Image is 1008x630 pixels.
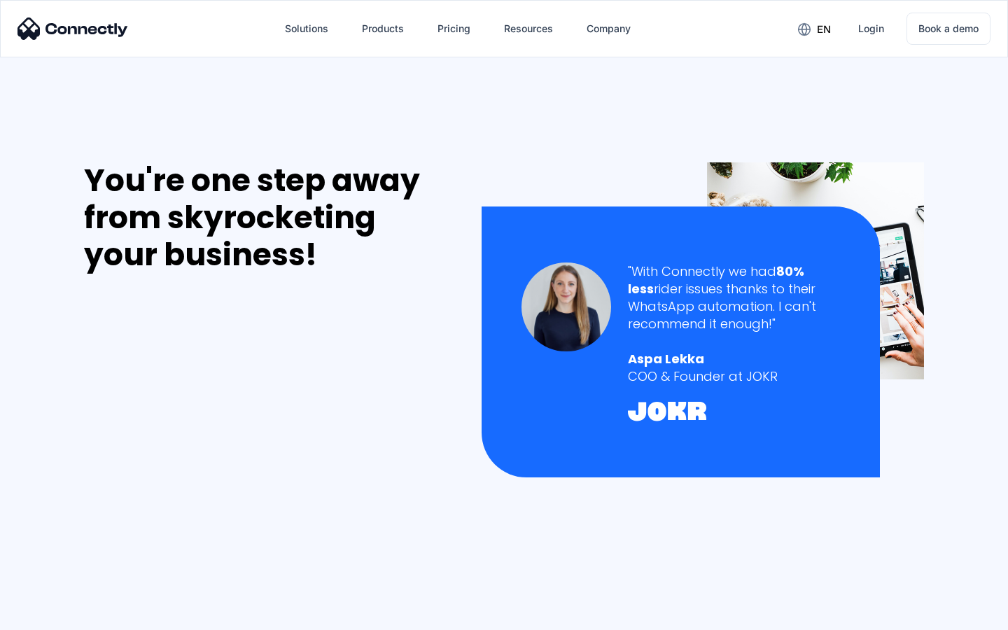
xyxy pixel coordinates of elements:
[504,19,553,38] div: Resources
[84,290,294,611] iframe: Form 0
[858,19,884,38] div: Login
[787,18,841,39] div: en
[628,367,840,385] div: COO & Founder at JOKR
[285,19,328,38] div: Solutions
[575,12,642,45] div: Company
[426,12,482,45] a: Pricing
[628,262,840,333] div: "With Connectly we had rider issues thanks to their WhatsApp automation. I can't recommend it eno...
[362,19,404,38] div: Products
[587,19,631,38] div: Company
[28,605,84,625] ul: Language list
[847,12,895,45] a: Login
[274,12,339,45] div: Solutions
[628,262,804,297] strong: 80% less
[14,605,84,625] aside: Language selected: English
[84,162,452,273] div: You're one step away from skyrocketing your business!
[493,12,564,45] div: Resources
[817,20,831,39] div: en
[351,12,415,45] div: Products
[17,17,128,40] img: Connectly Logo
[628,350,704,367] strong: Aspa Lekka
[437,19,470,38] div: Pricing
[906,13,990,45] a: Book a demo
